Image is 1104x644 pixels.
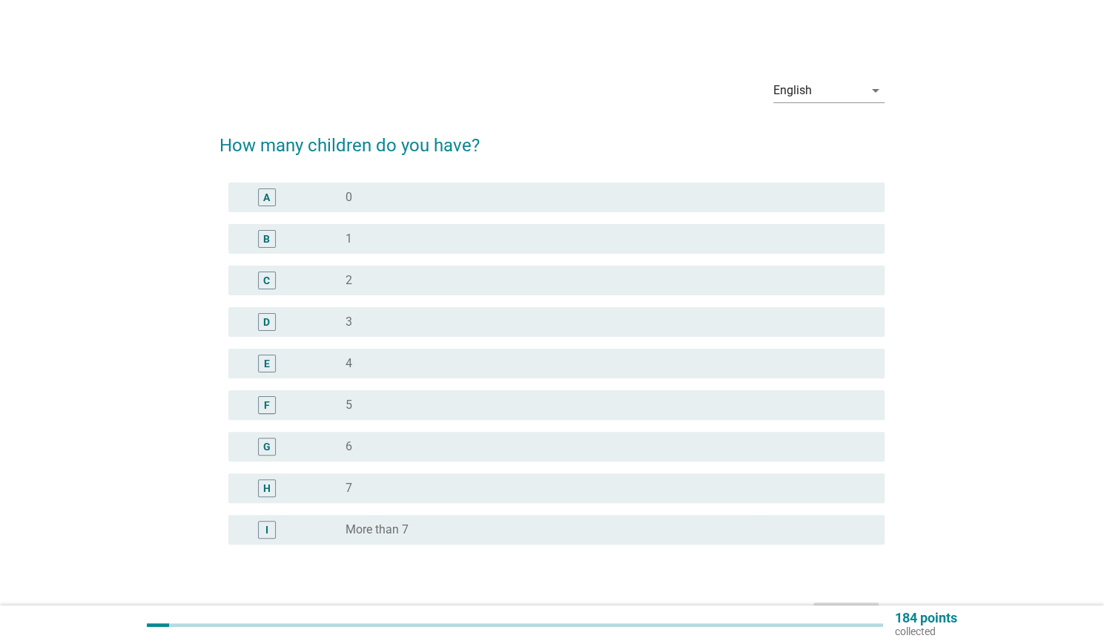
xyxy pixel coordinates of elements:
div: H [263,481,271,496]
p: 184 points [895,611,957,625]
div: B [263,231,270,247]
i: arrow_drop_down [867,82,885,99]
label: 3 [346,315,352,329]
label: 1 [346,231,352,246]
div: D [263,315,270,330]
label: 0 [346,190,352,205]
label: 5 [346,398,352,413]
div: G [263,439,271,455]
h2: How many children do you have? [219,117,885,159]
label: 6 [346,439,352,454]
p: collected [895,625,957,638]
label: 7 [346,481,352,496]
label: More than 7 [346,522,409,537]
label: 2 [346,273,352,288]
div: I [265,522,268,538]
label: 4 [346,356,352,371]
div: C [263,273,270,289]
div: A [263,190,270,206]
div: E [264,356,270,372]
div: F [264,398,270,413]
div: English [773,84,812,97]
